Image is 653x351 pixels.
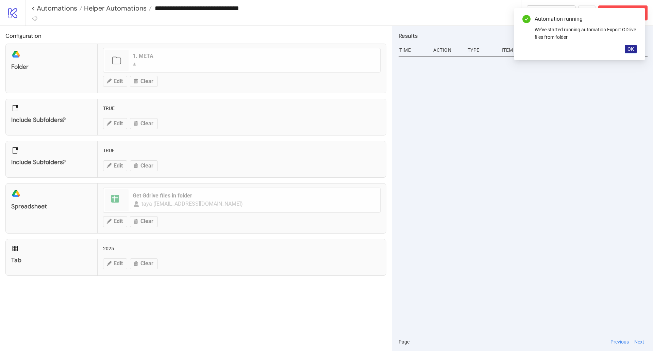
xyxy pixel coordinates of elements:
button: Next [632,338,646,346]
h2: Results [399,31,648,40]
span: OK [627,46,634,52]
h2: Configuration [5,31,386,40]
button: Previous [608,338,631,346]
div: Time [399,44,428,57]
button: Abort Run [598,5,648,20]
a: Helper Automations [82,5,152,12]
div: Automation running [535,15,637,23]
button: OK [625,45,637,53]
span: Helper Automations [82,4,147,13]
a: < Automations [31,5,82,12]
button: To Builder [527,5,576,20]
button: ... [578,5,596,20]
div: We've started running automation Export GDrive files from folder [535,26,637,41]
span: Page [399,338,409,346]
div: Item [501,44,648,57]
div: Type [467,44,496,57]
div: Action [433,44,462,57]
span: check-circle [522,15,531,23]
